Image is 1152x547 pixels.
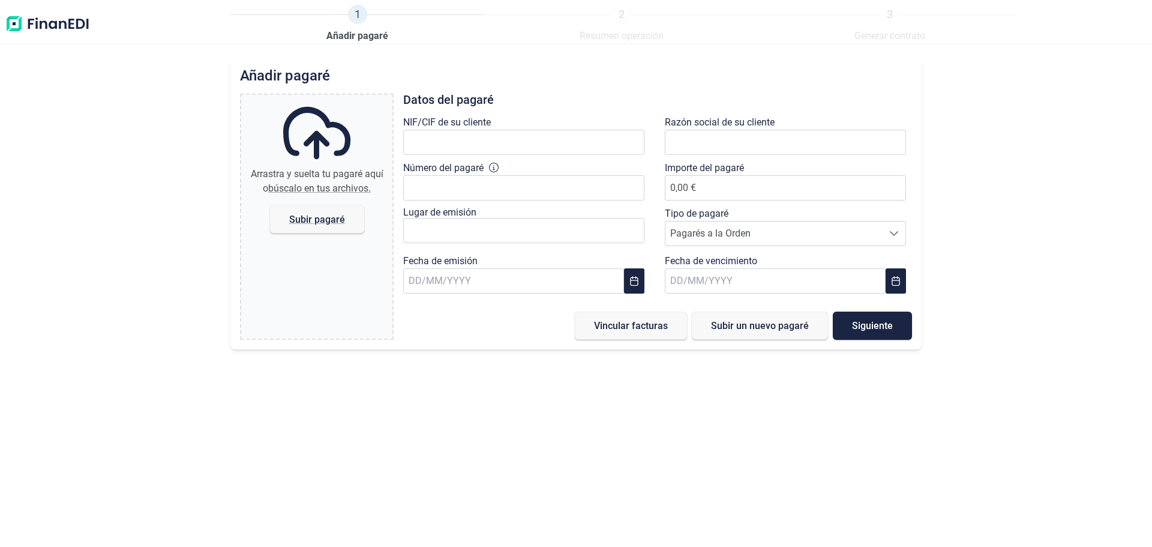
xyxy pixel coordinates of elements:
h3: Datos del pagaré [403,94,912,106]
button: Siguiente [833,312,912,340]
input: DD/MM/YYYY [665,268,886,294]
button: Choose Date [886,268,906,294]
span: Añadir pagaré [326,29,388,43]
div: Arrastra y suelta tu pagaré aquí o [246,167,388,196]
img: Logo de aplicación [5,5,90,43]
button: Vincular facturas [575,312,687,340]
span: Subir un nuevo pagaré [711,321,809,330]
span: Vincular facturas [594,321,668,330]
label: Lugar de emisión [403,207,476,218]
button: Choose Date [624,268,644,294]
label: Fecha de vencimiento [665,254,757,268]
label: Tipo de pagaré [665,207,728,221]
span: búscalo en tus archivos. [268,183,371,194]
a: 1Añadir pagaré [326,5,388,43]
label: NIF/CIF de su cliente [403,115,491,130]
label: Fecha de emisión [403,254,478,268]
button: Subir un nuevo pagaré [692,312,828,340]
span: Pagarés a la Orden [665,222,883,246]
span: Subir pagaré [289,215,345,224]
span: 1 [348,5,367,24]
label: Importe del pagaré [665,161,744,175]
label: Número del pagaré [403,161,484,175]
label: Razón social de su cliente [665,115,775,130]
input: DD/MM/YYYY [403,268,624,294]
h2: Añadir pagaré [240,67,912,84]
span: Siguiente [852,321,893,330]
